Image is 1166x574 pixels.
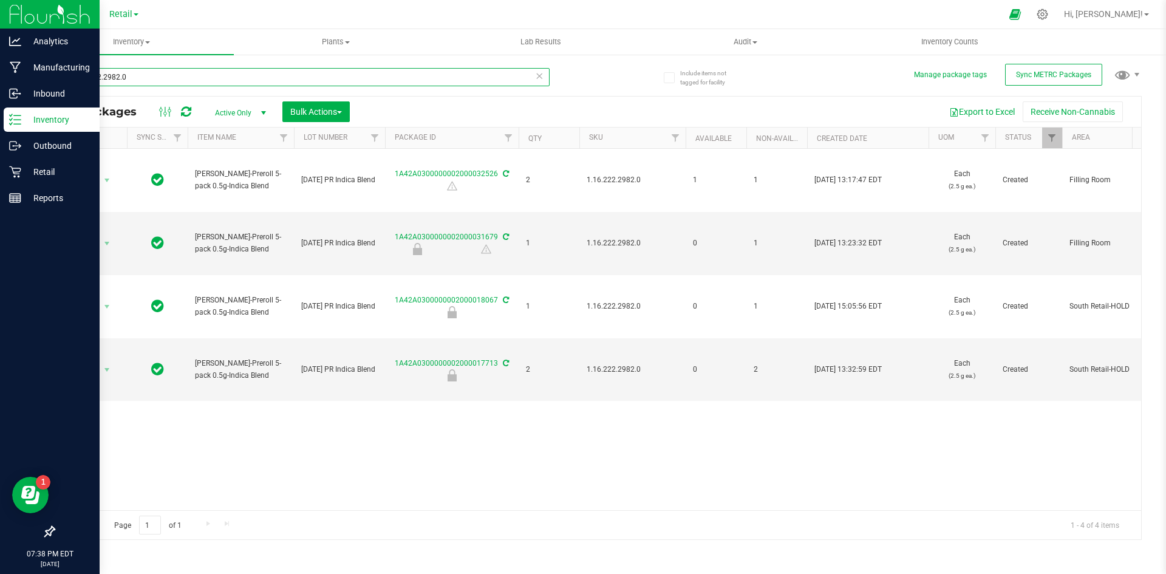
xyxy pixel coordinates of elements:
[587,237,678,249] span: 1.16.222.2982.0
[104,516,191,535] span: Page of 1
[936,370,988,381] p: (2.5 g ea.)
[9,87,21,100] inline-svg: Inbound
[151,234,164,251] span: In Sync
[501,169,509,178] span: Sync from Compliance System
[528,134,542,143] a: Qty
[100,235,115,252] span: select
[643,29,848,55] a: Audit
[526,364,572,375] span: 2
[282,101,350,122] button: Bulk Actions
[1035,9,1050,20] div: Manage settings
[501,359,509,367] span: Sync from Compliance System
[234,36,438,47] span: Plants
[501,296,509,304] span: Sync from Compliance System
[53,68,550,86] input: Search Package ID, Item Name, SKU, Lot or Part Number...
[395,359,498,367] a: 1A42A0300000002000017713
[21,138,94,153] p: Outbound
[756,134,810,143] a: Non-Available
[1061,516,1129,534] span: 1 - 4 of 4 items
[383,243,452,255] div: Flourish Sync Question
[936,295,988,318] span: Each
[301,174,378,186] span: [DATE] PR Indica Blend
[100,361,115,378] span: select
[5,548,94,559] p: 07:38 PM EDT
[754,364,800,375] span: 2
[100,298,115,315] span: select
[21,86,94,101] p: Inbound
[754,237,800,249] span: 1
[36,475,50,490] iframe: Resource center unread badge
[666,128,686,148] a: Filter
[29,36,234,47] span: Inventory
[1072,133,1090,142] a: Area
[941,101,1023,122] button: Export to Excel
[21,34,94,49] p: Analytics
[9,35,21,47] inline-svg: Analytics
[814,364,882,375] span: [DATE] 13:32:59 EDT
[693,364,739,375] span: 0
[936,168,988,191] span: Each
[975,128,995,148] a: Filter
[395,296,498,304] a: 1A42A0300000002000018067
[63,105,149,118] span: All Packages
[936,244,988,255] p: (2.5 g ea.)
[936,307,988,318] p: (2.5 g ea.)
[936,180,988,192] p: (2.5 g ea.)
[304,133,347,142] a: Lot Number
[9,61,21,73] inline-svg: Manufacturing
[197,133,236,142] a: Item Name
[504,36,578,47] span: Lab Results
[301,237,378,249] span: [DATE] PR Indica Blend
[814,174,882,186] span: [DATE] 13:17:47 EDT
[526,301,572,312] span: 1
[535,68,544,84] span: Clear
[914,70,987,80] button: Manage package tags
[1069,174,1146,186] span: Filling Room
[290,107,342,117] span: Bulk Actions
[395,169,498,178] a: 1A42A0300000002000032526
[1023,101,1123,122] button: Receive Non-Cannabis
[395,233,498,241] a: 1A42A0300000002000031679
[9,114,21,126] inline-svg: Inventory
[29,29,234,55] a: Inventory
[9,166,21,178] inline-svg: Retail
[274,128,294,148] a: Filter
[1005,133,1031,142] a: Status
[1064,9,1143,19] span: Hi, [PERSON_NAME]!
[587,174,678,186] span: 1.16.222.2982.0
[814,301,882,312] span: [DATE] 15:05:56 EDT
[21,112,94,127] p: Inventory
[817,134,867,143] a: Created Date
[383,180,520,192] div: Contains Remediated Product
[905,36,995,47] span: Inventory Counts
[301,301,378,312] span: [DATE] PR Indica Blend
[644,36,847,47] span: Audit
[526,237,572,249] span: 1
[383,306,520,318] div: Hold for Investigation
[168,128,188,148] a: Filter
[12,477,49,513] iframe: Resource center
[754,174,800,186] span: 1
[438,29,643,55] a: Lab Results
[21,60,94,75] p: Manufacturing
[680,69,741,87] span: Include items not tagged for facility
[1069,237,1146,249] span: Filling Room
[1069,364,1146,375] span: South Retail-HOLD
[1003,301,1055,312] span: Created
[499,128,519,148] a: Filter
[1003,174,1055,186] span: Created
[5,559,94,569] p: [DATE]
[1016,70,1091,79] span: Sync METRC Packages
[301,364,378,375] span: [DATE] PR Indica Blend
[100,172,115,189] span: select
[1003,237,1055,249] span: Created
[151,171,164,188] span: In Sync
[195,358,287,381] span: [PERSON_NAME]-Preroll 5-pack 0.5g-Indica Blend
[151,361,164,378] span: In Sync
[1005,64,1102,86] button: Sync METRC Packages
[195,295,287,318] span: [PERSON_NAME]-Preroll 5-pack 0.5g-Indica Blend
[589,133,603,142] a: SKU
[452,243,520,255] div: Contains Remediated Product
[195,168,287,191] span: [PERSON_NAME]-Preroll 5-pack 0.5g-Indica Blend
[9,140,21,152] inline-svg: Outbound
